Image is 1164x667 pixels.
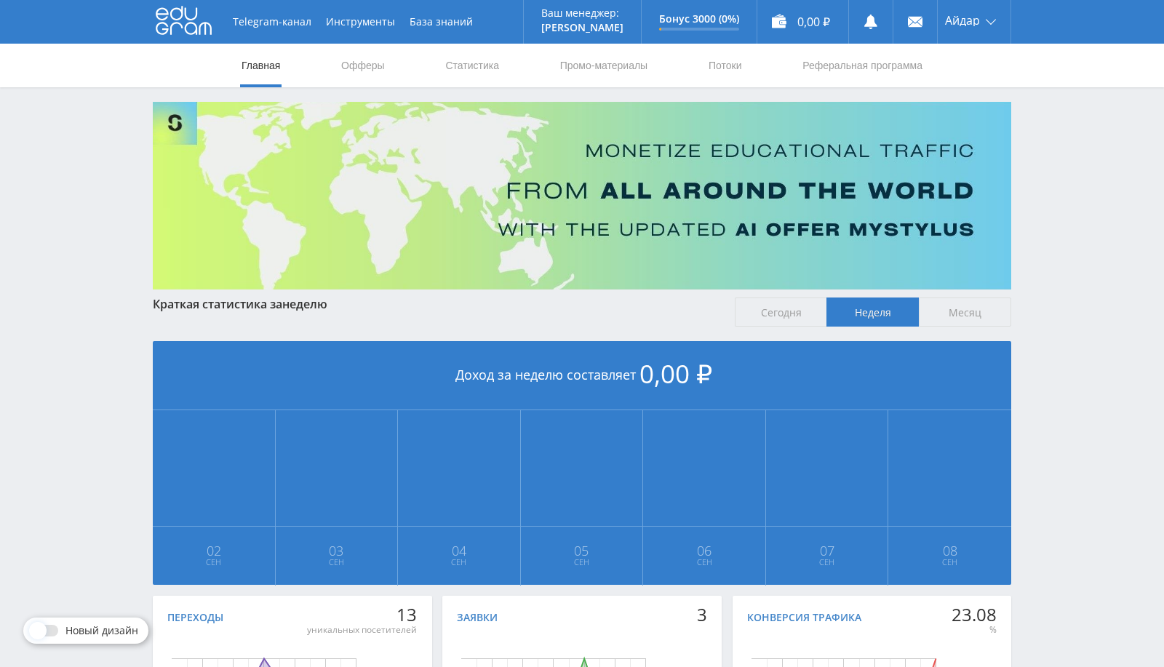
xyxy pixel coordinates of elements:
[952,604,997,625] div: 23.08
[801,44,924,87] a: Реферальная программа
[707,44,744,87] a: Потоки
[541,22,623,33] p: [PERSON_NAME]
[522,556,642,568] span: Сен
[307,624,417,636] div: уникальных посетителей
[826,297,919,327] span: Неделя
[457,612,498,623] div: Заявки
[153,102,1011,289] img: Banner
[307,604,417,625] div: 13
[889,556,1010,568] span: Сен
[340,44,386,87] a: Офферы
[154,556,274,568] span: Сен
[919,297,1011,327] span: Месяц
[282,296,327,312] span: неделю
[945,15,980,26] span: Айдар
[276,556,397,568] span: Сен
[767,556,888,568] span: Сен
[167,612,223,623] div: Переходы
[399,545,519,556] span: 04
[644,545,765,556] span: 06
[644,556,765,568] span: Сен
[65,625,138,636] span: Новый дизайн
[276,545,397,556] span: 03
[154,545,274,556] span: 02
[522,545,642,556] span: 05
[153,341,1011,410] div: Доход за неделю составляет
[399,556,519,568] span: Сен
[697,604,707,625] div: 3
[747,612,861,623] div: Конверсия трафика
[559,44,649,87] a: Промо-материалы
[952,624,997,636] div: %
[767,545,888,556] span: 07
[659,13,739,25] p: Бонус 3000 (0%)
[735,297,827,327] span: Сегодня
[541,7,623,19] p: Ваш менеджер:
[153,297,720,311] div: Краткая статистика за
[240,44,282,87] a: Главная
[889,545,1010,556] span: 08
[639,356,712,391] span: 0,00 ₽
[444,44,501,87] a: Статистика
